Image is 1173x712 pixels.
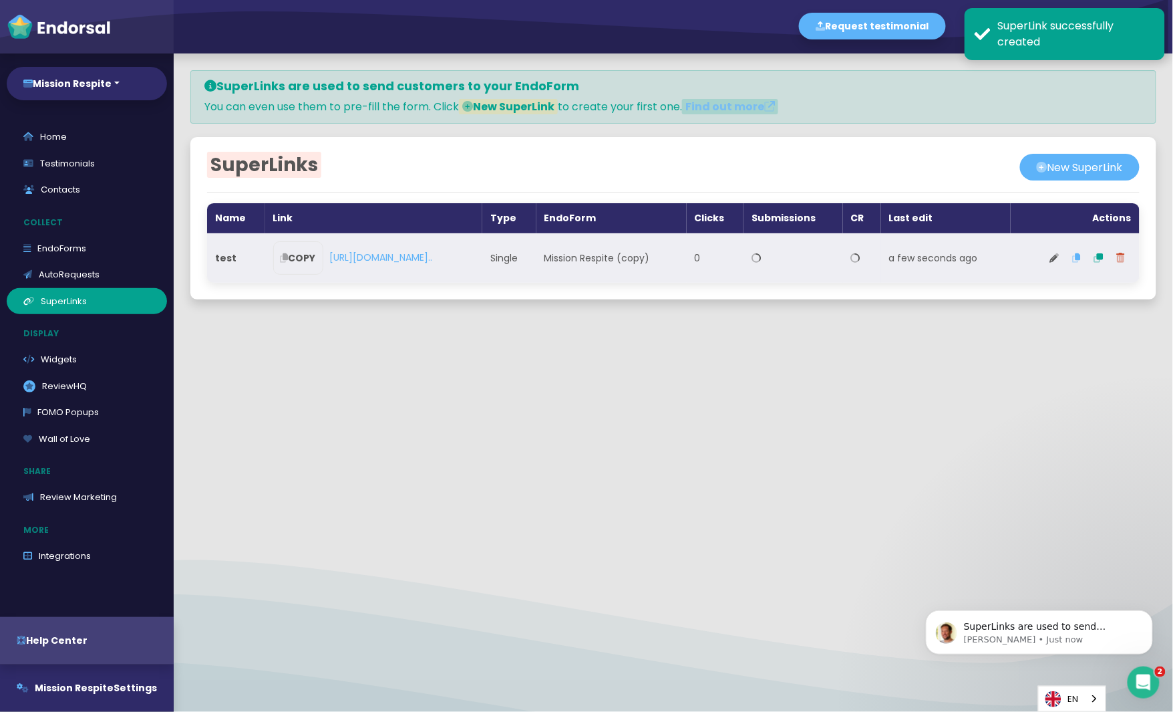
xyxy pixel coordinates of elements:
[7,426,167,453] a: Wall of Love
[7,346,167,373] a: Widgets
[7,484,167,511] a: Review Marketing
[7,261,167,288] a: AutoRequests
[685,99,775,114] a: Find out more
[1038,686,1106,712] div: Language
[7,321,174,346] p: Display
[881,203,1011,233] th: Last edit
[956,13,1003,40] button: en
[7,235,167,262] a: EndoForms
[7,210,174,235] p: Collect
[998,18,1155,50] div: SuperLink successfully created
[7,13,111,40] img: endorsal-logo-white@2x.png
[7,543,167,570] a: Integrations
[687,233,743,283] td: 0
[843,203,881,233] th: CR
[1033,7,1156,47] button: [PERSON_NAME]
[7,288,167,315] a: SuperLinks
[7,399,167,426] a: FOMO Popups
[1039,7,1123,47] div: [PERSON_NAME]
[482,233,536,283] td: Single
[1020,154,1140,181] button: New SuperLink
[58,51,230,64] p: Message from Dean, sent Just now
[1011,203,1140,233] th: Actions
[536,233,687,283] td: Mission Respite (copy)
[1038,686,1106,712] aside: Language selected: English
[1128,667,1160,699] iframe: Intercom live chat
[1039,687,1106,711] a: EN
[330,251,433,265] a: [URL][DOMAIN_NAME]..
[35,681,114,695] span: Mission Respite
[190,70,1156,124] div: You can even use them to pre-fill the form. Click to create your first one.
[58,39,226,142] span: SuperLinks are used to send customers to your EndoForm and can be pre-filled with data you hold o...
[215,251,236,265] span: test
[7,373,167,400] a: ReviewHQ
[7,459,174,484] p: Share
[207,203,265,233] th: Name
[7,517,174,543] p: More
[273,241,323,275] button: COPY
[7,124,167,150] a: Home
[7,67,167,100] button: Mission Respite
[906,582,1173,676] iframe: Intercom notifications message
[207,152,321,178] span: SuperLinks
[265,203,482,233] th: Link
[204,79,1142,94] h4: SuperLinks are used to send customers to your EndoForm
[536,203,687,233] th: EndoForm
[881,233,1011,283] td: a few seconds ago
[687,203,743,233] th: Clicks
[7,150,167,177] a: Testimonials
[799,13,946,39] button: Request testimonial
[482,203,536,233] th: Type
[7,176,167,203] a: Contacts
[459,99,558,114] span: New SuperLink
[743,203,843,233] th: Submissions
[1155,667,1166,677] span: 2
